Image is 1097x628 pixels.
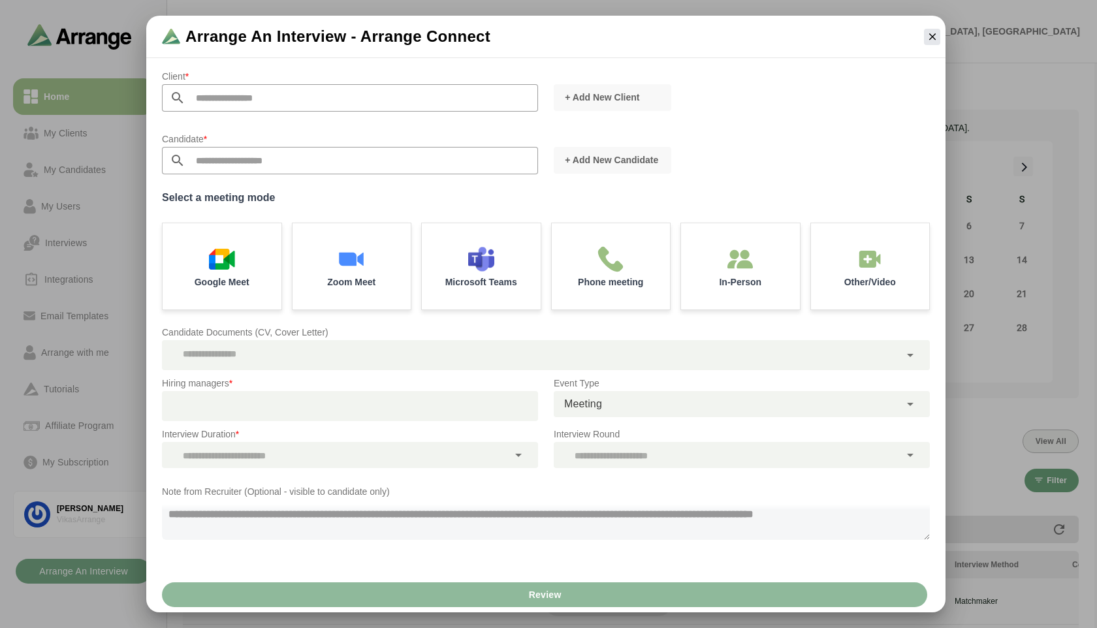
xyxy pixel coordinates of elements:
p: Event Type [554,375,930,391]
p: Note from Recruiter (Optional - visible to candidate only) [162,484,930,499]
p: Interview Round [554,426,930,442]
p: Hiring managers [162,375,538,391]
p: Candidate Documents (CV, Cover Letter) [162,324,930,340]
p: Client [162,69,538,84]
p: In-Person [719,277,761,287]
img: In-Person [857,246,883,272]
p: Candidate [162,131,538,147]
span: + Add New Candidate [564,153,658,166]
p: Zoom Meet [327,277,375,287]
label: Select a meeting mode [162,189,930,207]
p: Phone meeting [578,277,643,287]
span: Arrange an Interview - Arrange Connect [185,26,490,47]
button: + Add New Candidate [554,147,671,174]
p: Google Meet [195,277,249,287]
span: Meeting [564,396,602,413]
p: Interview Duration [162,426,538,442]
img: In-Person [727,246,754,272]
p: Microsoft Teams [445,277,517,287]
button: + Add New Client [554,84,671,111]
img: Google Meet [209,246,235,272]
img: Zoom Meet [338,246,364,272]
span: + Add New Client [564,91,639,104]
img: Microsoft Teams [468,246,494,272]
p: Other/Video [844,277,896,287]
img: Phone meeting [597,246,624,272]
